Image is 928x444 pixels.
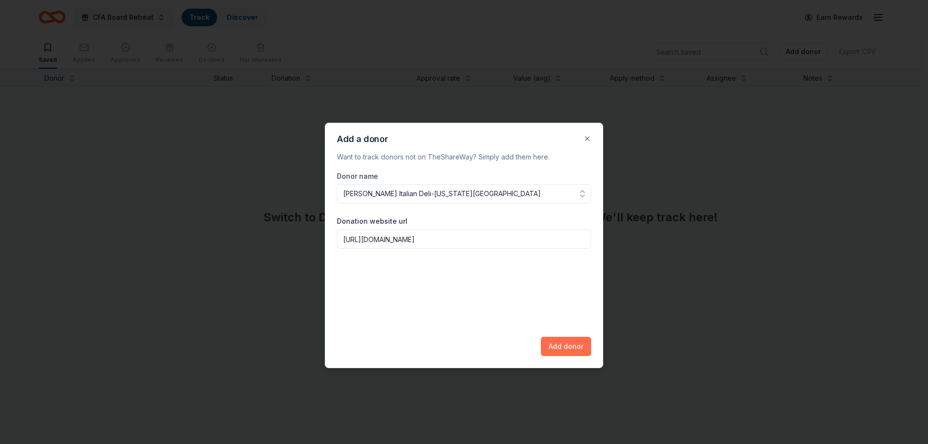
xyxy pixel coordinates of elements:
[337,151,591,163] p: Want to track donors not on TheShareWay? Simply add them here.
[337,184,591,203] input: Joe's Cafe
[337,135,576,143] h2: Add a donor
[337,171,591,182] label: Donor name
[541,337,591,356] button: Add donor
[337,229,591,249] input: www.example.com
[337,216,407,226] label: Donation website url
